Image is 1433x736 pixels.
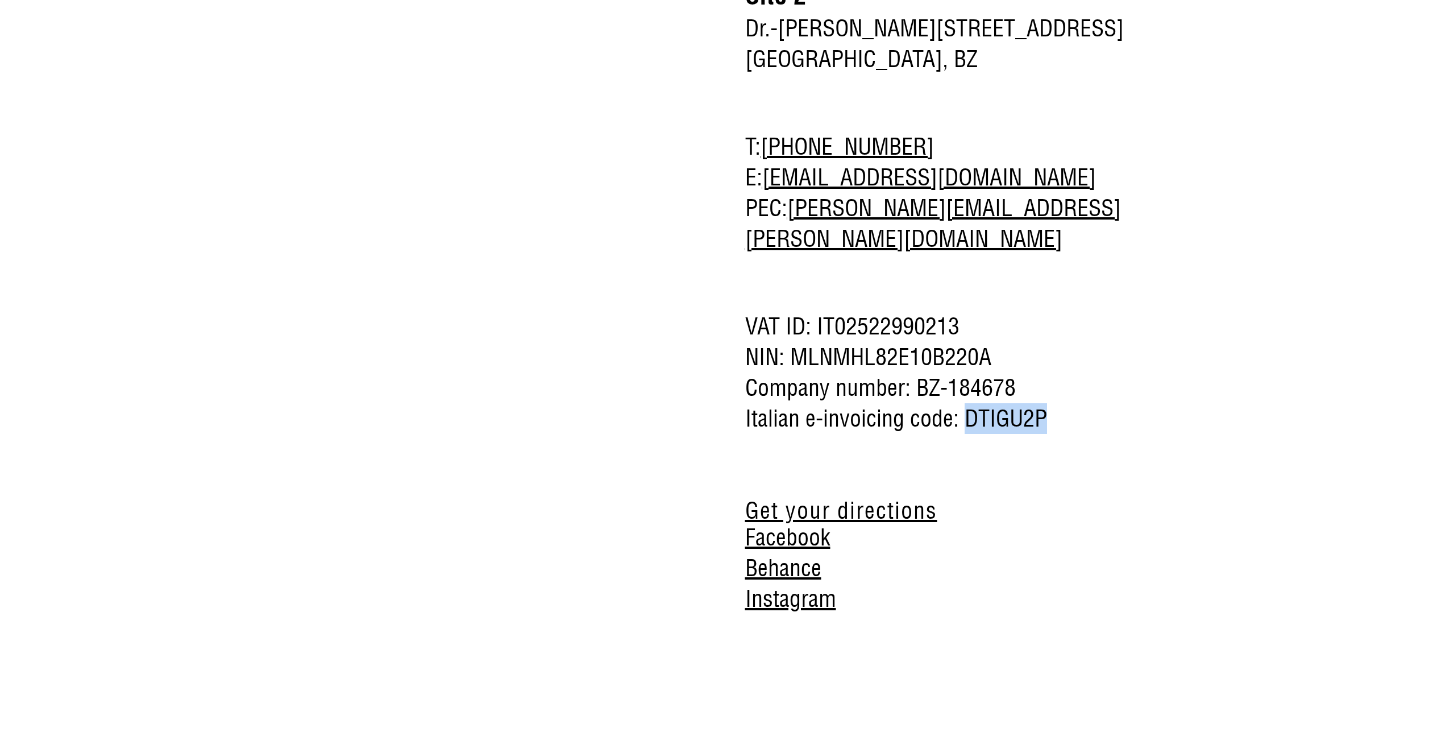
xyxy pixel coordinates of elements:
[745,523,830,552] a: Facebook
[745,44,1143,75] span: [GEOGRAPHIC_DATA], BZ
[745,162,1143,193] span: E:
[761,132,934,161] a: [PHONE_NUMBER]
[745,193,1121,253] a: [PERSON_NAME][EMAIL_ADDRESS][PERSON_NAME][DOMAIN_NAME]
[745,131,1143,162] span: T:
[745,499,937,522] a: Get your directions
[745,584,836,613] a: Instagram
[762,163,1096,192] a: [EMAIL_ADDRESS][DOMAIN_NAME]
[745,373,1143,403] span: Company number: BZ-184678
[745,311,1143,342] span: VAT ID: IT02522990213
[745,193,1143,254] span: PEC:
[745,13,1143,44] span: Dr.-[PERSON_NAME][STREET_ADDRESS]
[745,342,1143,373] span: NIN: MLNMHL82E10B220A
[745,403,1143,434] span: Italian e-invoicing code: DTIGU2P
[745,553,821,582] a: Behance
